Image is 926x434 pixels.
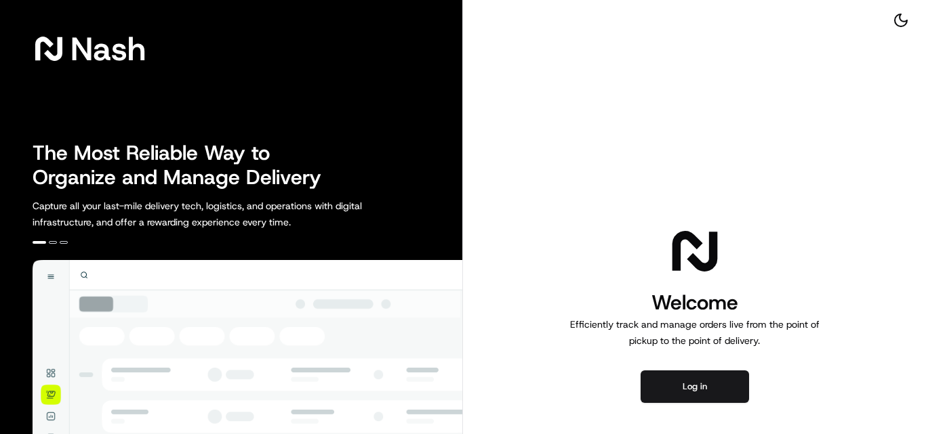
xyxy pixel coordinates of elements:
p: Efficiently track and manage orders live from the point of pickup to the point of delivery. [565,316,825,349]
h2: The Most Reliable Way to Organize and Manage Delivery [33,141,336,190]
button: Log in [641,370,749,403]
span: Nash [71,35,146,62]
p: Capture all your last-mile delivery tech, logistics, and operations with digital infrastructure, ... [33,198,423,230]
h1: Welcome [565,289,825,316]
